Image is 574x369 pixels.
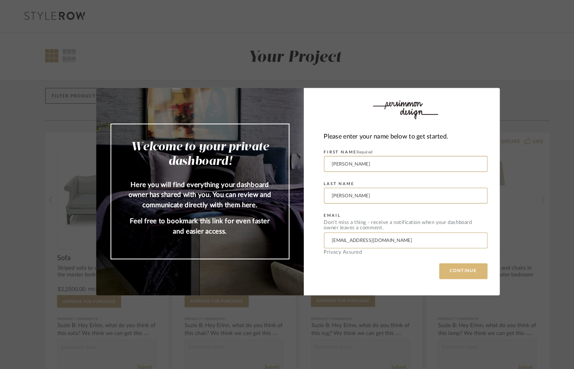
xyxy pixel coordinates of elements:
[312,181,470,196] input: Enter Last Name
[312,205,329,210] label: EMAIL
[344,145,359,148] span: Required
[312,150,470,166] input: Enter First Name
[312,175,342,179] label: LAST NAME
[123,135,263,163] h2: Welcome to your private dashboard!
[123,208,263,228] p: Feel free to bookmark this link for even faster and easier access.
[312,127,470,137] div: Please enter your name below to get started.
[423,254,470,269] button: CONTINUE
[312,144,359,149] label: FIRST NAME
[312,241,470,246] div: Privacy Assured
[123,173,263,203] p: Here you will find everything your dashboard owner has shared with you. You can review and commun...
[312,212,470,222] div: Don’t miss a thing - receive a notification when your dashboard owner leaves a comment.
[312,224,470,239] input: Enter Email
